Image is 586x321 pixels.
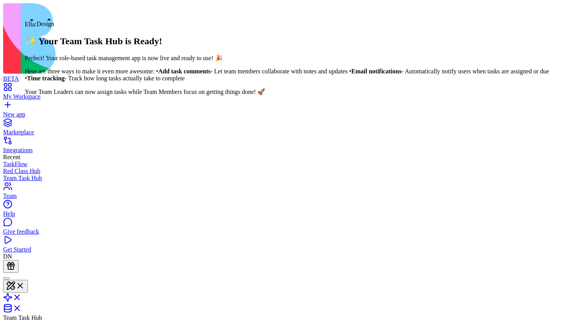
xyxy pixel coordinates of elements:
a: Integrations [3,140,583,154]
h1: Team Task Hub [6,5,64,16]
a: Team [3,186,583,200]
p: Perfect! Your role-based task management app is now live and ready to use! 🎉 [25,54,549,61]
a: Marketplace [3,122,583,136]
button: DN [98,5,110,17]
h1: Team Dashboard [6,31,110,44]
div: Get Started [3,246,583,253]
img: logo [3,3,315,74]
div: Integrations [3,147,583,154]
a: My Workspace [3,86,583,100]
span: Recent [3,154,20,160]
div: Give feedback [3,228,583,235]
a: New app [3,104,583,118]
a: BETA [3,68,583,82]
h2: ✨ Your Team Task Hub is Ready! [25,35,549,46]
a: Team Task Hub [3,175,583,182]
span: Team Task Hub [3,314,42,321]
span: DN [3,253,12,260]
a: Give feedback [3,221,583,235]
p: Manage and track your team's progress [6,44,110,62]
strong: Email notifications [352,68,402,74]
span: Ella: [25,21,36,28]
a: TaskFlow [3,161,583,168]
p: Your Team Leaders can now assign tasks while Team Members focus on getting things done! 🚀 [25,88,549,95]
div: Team [3,193,583,200]
div: My Workspace [3,93,583,100]
strong: Add task comments [158,68,210,74]
strong: Time tracking [27,75,65,81]
div: New app [3,111,583,118]
a: Get Started [3,239,583,253]
div: Design [37,21,54,28]
a: Red Class Hub [3,168,583,175]
p: Here are three ways to make it even more awesome: • - Let team members collaborate with notes and... [25,68,549,82]
div: Help [3,210,583,217]
a: Help [3,203,583,217]
div: BETA [3,75,583,82]
div: Marketplace [3,129,583,136]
